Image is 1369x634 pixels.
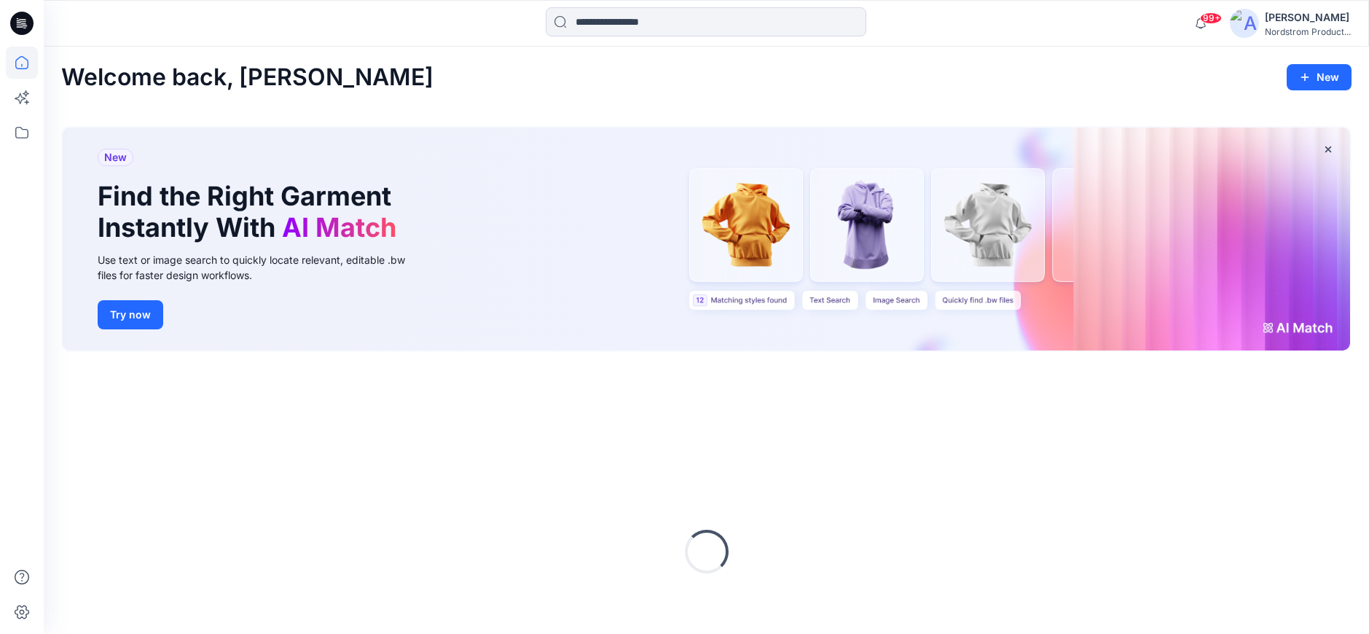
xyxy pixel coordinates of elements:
span: AI Match [282,211,396,243]
div: Use text or image search to quickly locate relevant, editable .bw files for faster design workflows. [98,252,425,283]
h1: Find the Right Garment Instantly With [98,181,404,243]
button: New [1287,64,1352,90]
span: 99+ [1200,12,1222,24]
div: Nordstrom Product... [1265,26,1351,37]
span: New [104,149,127,166]
div: [PERSON_NAME] [1265,9,1351,26]
button: Try now [98,300,163,329]
h2: Welcome back, [PERSON_NAME] [61,64,434,91]
img: avatar [1230,9,1259,38]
